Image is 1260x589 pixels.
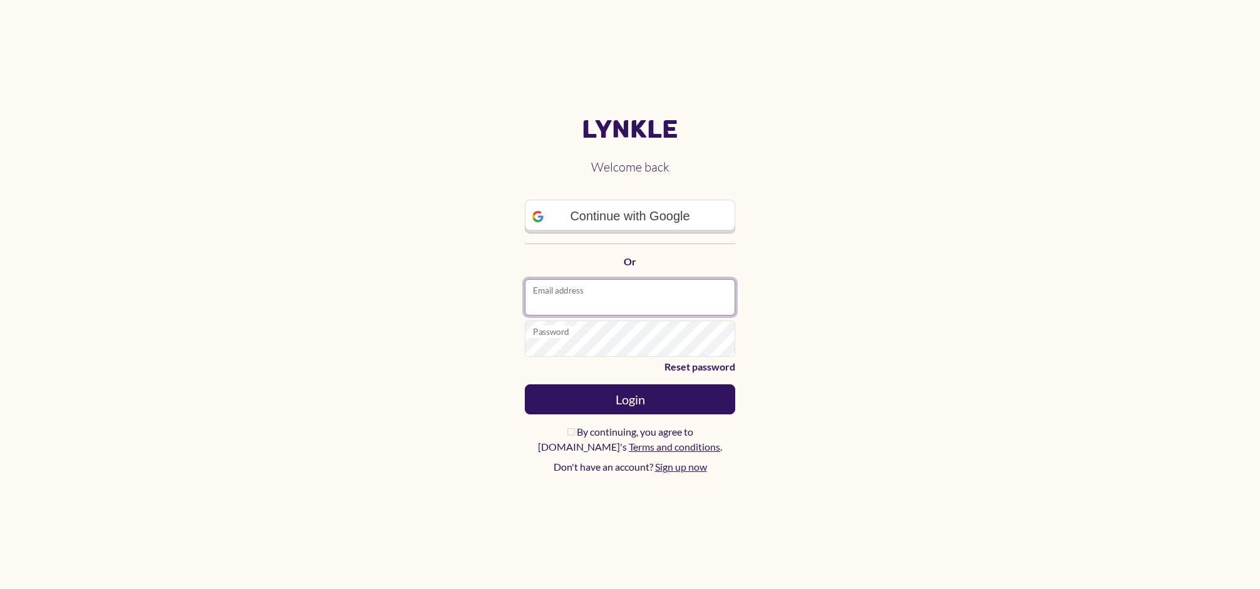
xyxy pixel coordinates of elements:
[525,200,735,233] a: Continue with Google
[525,424,735,454] label: By continuing, you agree to [DOMAIN_NAME]'s .
[525,115,735,145] a: Lynkle
[525,150,735,185] h2: Welcome back
[525,384,735,414] button: Login
[624,255,636,267] strong: Or
[629,441,720,453] a: Terms and conditions
[525,459,735,474] p: Don't have an account?
[655,461,707,473] a: Sign up now
[525,359,735,374] a: Reset password
[567,428,575,436] input: By continuing, you agree to [DOMAIN_NAME]'s Terms and conditions.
